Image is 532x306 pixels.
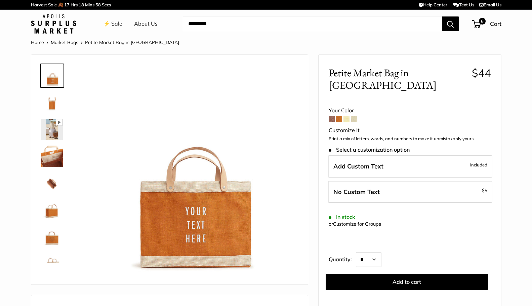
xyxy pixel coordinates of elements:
img: Petite Market Bag in Cognac [41,226,63,248]
img: Petite Market Bag in Cognac [41,173,63,194]
a: Petite Market Bag in Cognac [40,64,64,88]
a: Petite Market Bag in Cognac [40,252,64,276]
a: 6 Cart [473,18,501,29]
a: Petite Market Bag in Cognac [40,144,64,168]
img: Petite Market Bag in Cognac [41,119,63,140]
img: Petite Market Bag in Cognac [41,146,63,167]
span: 17 [64,2,70,7]
label: Add Custom Text [328,155,492,178]
button: Search [442,16,459,31]
a: Petite Market Bag in Cognac [40,90,64,115]
a: Text Us [453,2,474,7]
nav: Breadcrumb [31,38,179,47]
span: 18 [79,2,84,7]
span: Cart [490,20,501,27]
a: About Us [134,19,158,29]
span: - [480,186,487,194]
a: Email Us [479,2,501,7]
span: Included [470,161,487,169]
span: 58 [95,2,101,7]
button: Add to cart [326,274,488,290]
span: Secs [102,2,111,7]
span: No Custom Text [333,188,380,196]
a: Help Center [419,2,447,7]
img: Petite Market Bag in Cognac [41,199,63,221]
div: Your Color [329,106,491,116]
img: Petite Market Bag in Cognac [41,92,63,113]
span: Hrs [71,2,78,7]
span: $44 [472,66,491,79]
span: In stock [329,214,355,220]
a: Petite Market Bag in Cognac [40,171,64,195]
img: Petite Market Bag in Cognac [41,253,63,275]
span: Add Custom Text [333,162,383,170]
span: Petite Market Bag in [GEOGRAPHIC_DATA] [85,39,179,45]
p: Print a mix of letters, words, and numbers to make it unmistakably yours. [329,136,491,142]
img: Petite Market Bag in Cognac [85,65,298,278]
a: Home [31,39,44,45]
span: Petite Market Bag in [GEOGRAPHIC_DATA] [329,67,467,91]
span: Select a customization option [329,147,410,153]
label: Quantity: [329,250,356,267]
a: Customize for Groups [333,221,381,227]
span: Mins [85,2,94,7]
span: $5 [482,188,487,193]
a: Petite Market Bag in Cognac [40,117,64,142]
a: Petite Market Bag in Cognac [40,198,64,222]
img: Petite Market Bag in Cognac [41,65,63,86]
div: or [329,220,381,229]
a: Petite Market Bag in Cognac [40,225,64,249]
span: 6 [479,18,485,25]
a: Market Bags [51,39,78,45]
input: Search... [183,16,442,31]
label: Leave Blank [328,181,492,203]
div: Customize It [329,125,491,136]
img: Apolis: Surplus Market [31,14,76,34]
a: ⚡️ Sale [103,19,122,29]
